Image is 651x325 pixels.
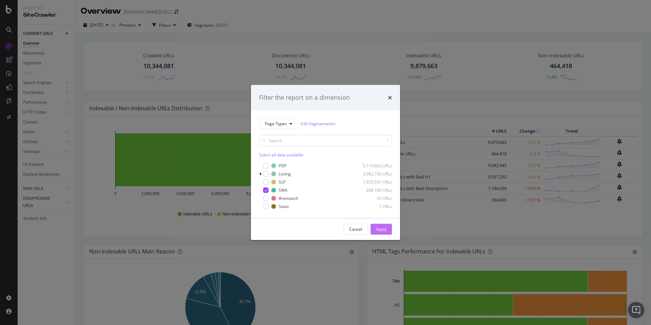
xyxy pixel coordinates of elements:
[259,93,350,102] div: Filter the report on a dimension
[301,120,335,127] a: Edit Segmentation
[388,93,392,102] div: times
[265,121,287,127] span: Page-Types
[628,302,644,318] div: Open Intercom Messenger
[251,85,400,240] div: modal
[259,134,392,146] input: Search
[279,171,291,177] div: Listing
[279,163,287,169] div: PDP
[359,179,392,185] div: 1,925,551 URLs
[359,195,392,201] div: 55 URLs
[259,152,392,157] div: Select all data available
[371,224,392,234] button: Apply
[359,204,392,209] div: 7 URLs
[279,195,298,201] div: #nomatch
[359,163,392,169] div: 5,119,662 URLs
[279,204,289,209] div: Static
[279,187,288,193] div: SWA
[259,118,298,129] button: Page-Types
[349,226,362,232] div: Cancel
[359,187,392,193] div: 288,106 URLs
[343,224,368,234] button: Cancel
[279,179,285,185] div: SLP
[376,226,387,232] div: Apply
[359,171,392,177] div: 3,082,736 URLs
